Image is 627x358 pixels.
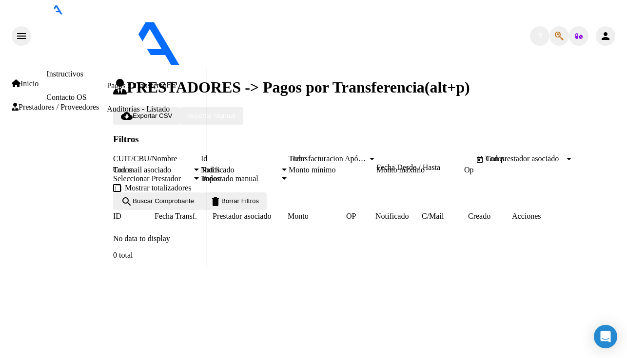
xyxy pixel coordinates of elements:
[512,210,600,223] datatable-header-cell: Acciones
[422,210,468,223] datatable-header-cell: C/Mail
[594,325,617,348] div: Open Intercom Messenger
[113,251,623,260] div: 0 total
[289,154,308,163] span: Todos
[107,105,170,113] a: Auditorías - Listado
[113,134,623,145] h3: Filtros
[16,30,27,42] mat-icon: menu
[468,212,490,220] span: Creado
[287,59,353,68] span: - [PERSON_NAME]
[468,210,512,223] datatable-header-cell: Creado
[288,210,346,223] datatable-header-cell: Monto
[376,154,415,163] input: Fecha inicio
[180,107,243,125] button: Importar Manual
[210,197,259,205] span: Borrar Filtros
[31,15,262,66] img: Logo SAAS
[375,212,409,220] span: Notificado
[210,196,221,207] mat-icon: delete
[201,166,220,174] span: Todos
[425,78,470,96] span: (alt+p)
[600,30,611,42] mat-icon: person
[213,210,288,223] datatable-header-cell: Prestador asociado
[423,154,470,163] input: Fecha fin
[422,212,444,220] span: C/Mail
[188,112,235,119] span: Importar Manual
[512,212,541,220] span: Acciones
[213,212,271,220] span: Prestador asociado
[346,210,375,223] datatable-header-cell: OP
[288,212,309,220] span: Monto
[46,70,83,78] a: Instructivos
[486,154,505,163] span: Todos
[201,174,220,183] span: Todos
[46,93,86,101] a: Contacto OS
[12,79,39,88] a: Inicio
[202,192,267,210] button: Borrar Filtros
[474,154,486,166] button: Open calendar
[262,59,287,68] span: - omint
[375,210,422,223] datatable-header-cell: Notificado
[107,81,176,90] a: Pagos x Transferencia
[12,103,99,112] a: Prestadores / Proveedores
[113,234,600,243] div: No data to display
[346,212,356,220] span: OP
[113,78,425,96] span: PRESTADORES -> Pagos por Transferencia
